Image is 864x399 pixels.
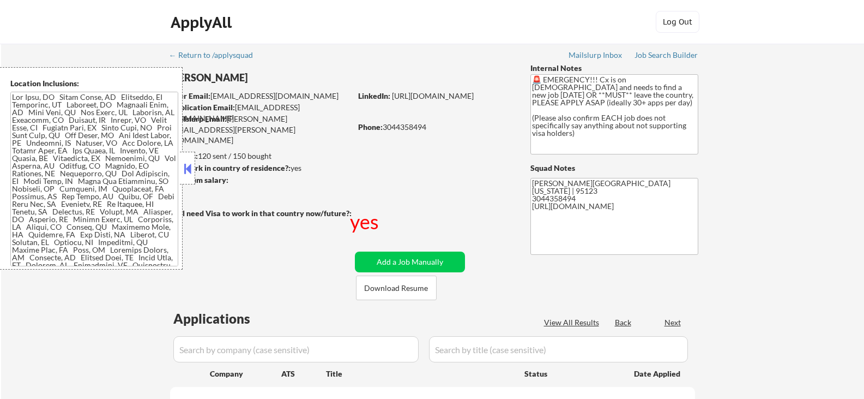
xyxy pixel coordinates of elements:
[429,336,688,362] input: Search by title (case sensitive)
[10,78,178,89] div: Location Inclusions:
[358,91,390,100] strong: LinkedIn:
[524,364,618,383] div: Status
[170,151,351,162] div: 120 sent / 150 bought
[173,336,419,362] input: Search by company (case sensitive)
[664,317,682,328] div: Next
[170,114,351,146] div: [PERSON_NAME][EMAIL_ADDRESS][PERSON_NAME][DOMAIN_NAME]
[173,312,281,325] div: Applications
[569,51,623,59] div: Mailslurp Inbox
[392,91,474,100] a: [URL][DOMAIN_NAME]
[356,276,437,300] button: Download Resume
[170,209,352,218] strong: Will need Visa to work in that country now/future?:
[530,163,698,174] div: Squad Notes
[171,91,351,102] div: [EMAIL_ADDRESS][DOMAIN_NAME]
[171,102,351,123] div: [EMAIL_ADDRESS][DOMAIN_NAME]
[171,103,235,112] strong: Application Email:
[634,368,682,379] div: Date Applied
[170,114,227,123] strong: Mailslurp Email:
[615,317,632,328] div: Back
[350,208,381,235] div: yes
[569,51,623,62] a: Mailslurp Inbox
[544,317,602,328] div: View All Results
[635,51,698,59] div: Job Search Builder
[170,163,348,174] div: yes
[170,71,394,85] div: [PERSON_NAME]
[210,368,281,379] div: Company
[656,11,699,33] button: Log Out
[171,13,235,32] div: ApplyAll
[281,368,326,379] div: ATS
[530,63,698,74] div: Internal Notes
[169,51,263,62] a: ← Return to /applysquad
[355,252,465,272] button: Add a Job Manually
[170,163,291,172] strong: Can work in country of residence?:
[170,175,228,184] strong: Minimum salary:
[358,122,383,132] strong: Phone:
[326,368,514,379] div: Title
[635,51,698,62] a: Job Search Builder
[169,51,263,59] div: ← Return to /applysquad
[358,122,512,133] div: 3044358494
